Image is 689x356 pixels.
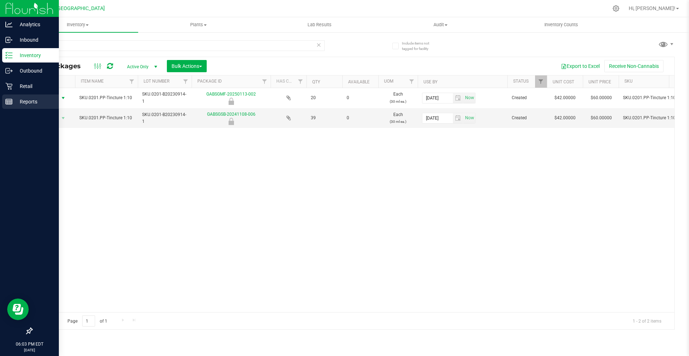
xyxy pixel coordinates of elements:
span: Created [512,94,543,101]
span: select [463,93,475,103]
span: 39 [311,115,338,121]
p: Retail [13,82,56,91]
span: SKU.0201.PP-Tincture 1:10 [623,115,677,121]
span: 1 - 2 of 2 items [627,315,667,326]
th: Has COA [271,75,306,88]
a: Filter [535,75,547,88]
a: Audit [380,17,501,32]
inline-svg: Reports [5,98,13,105]
p: Outbound [13,66,56,75]
span: $60.00000 [587,113,615,123]
a: Plants [138,17,259,32]
span: Audit [380,22,501,28]
p: 06:03 PM EDT [3,341,56,347]
span: select [463,113,475,123]
a: Inventory [17,17,138,32]
span: SKU.0201.PP-Tincture 1:10 [623,94,677,101]
span: Each [383,111,413,125]
p: [DATE] [3,347,56,353]
a: SKU [624,79,633,84]
span: Page of 1 [61,315,113,327]
span: select [453,113,463,123]
span: 0 [347,94,374,101]
span: SKU.0201-B20230914-1 [142,111,187,125]
p: (30 ml ea.) [383,118,413,125]
p: (30 ml ea.) [383,98,413,105]
button: Bulk Actions [167,60,207,72]
a: Lab Results [259,17,380,32]
span: Set Current date [463,93,475,103]
a: Unit Cost [553,79,574,84]
span: SKU.0201.PP-Tincture 1:10 [79,115,133,121]
span: Inventory [17,22,138,28]
span: SKU.0201.PP-Tincture 1:10 [79,94,133,101]
a: Package ID [197,79,222,84]
span: Lab Results [298,22,341,28]
a: Unit Price [589,79,611,84]
span: GA2 - [GEOGRAPHIC_DATA] [42,5,105,11]
td: $42.00000 [547,108,583,128]
span: Include items not tagged for facility [402,41,438,51]
a: Filter [180,75,192,88]
a: Filter [295,75,306,88]
p: Analytics [13,20,56,29]
inline-svg: Analytics [5,21,13,28]
span: Clear [316,40,321,50]
a: Qty [312,79,320,84]
span: Plants [139,22,259,28]
button: Receive Non-Cannabis [604,60,664,72]
span: Bulk Actions [172,63,202,69]
a: Filter [259,75,271,88]
input: 1 [82,315,95,327]
span: Each [383,91,413,105]
a: GABSGMF-20250113-002 [206,92,256,97]
td: $42.00000 [547,88,583,108]
inline-svg: Inbound [5,36,13,43]
span: Created [512,115,543,121]
span: select [59,113,68,123]
a: Status [513,79,529,84]
a: Lot Number [144,79,169,84]
inline-svg: Inventory [5,52,13,59]
div: Newly Received [191,98,272,105]
a: Filter [126,75,138,88]
span: Inventory Counts [535,22,588,28]
span: select [59,93,68,103]
div: Manage settings [611,5,620,12]
iframe: Resource center [7,299,29,320]
a: Use By [423,79,437,84]
p: Reports [13,97,56,106]
span: Hi, [PERSON_NAME]! [629,5,675,11]
a: Available [348,79,370,84]
span: $60.00000 [587,93,615,103]
span: 0 [347,115,374,121]
p: Inventory [13,51,56,60]
p: Inbound [13,36,56,44]
a: Inventory Counts [501,17,622,32]
inline-svg: Retail [5,83,13,90]
a: GABSGSB-20241108-006 [207,112,256,117]
inline-svg: Outbound [5,67,13,74]
span: Set Current date [463,113,475,123]
span: SKU.0201-B20230914-1 [142,91,187,105]
button: Export to Excel [556,60,604,72]
a: Item Name [81,79,104,84]
span: 20 [311,94,338,101]
a: UOM [384,79,393,84]
input: Search Package ID, Item Name, SKU, Lot or Part Number... [32,40,325,51]
span: All Packages [37,62,88,70]
div: Newly Received [191,118,272,125]
a: Filter [406,75,418,88]
span: select [453,93,463,103]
